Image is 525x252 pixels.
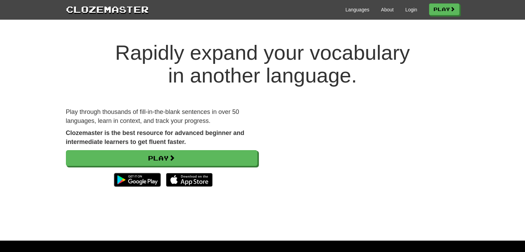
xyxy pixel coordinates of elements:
img: Download_on_the_App_Store_Badge_US-UK_135x40-25178aeef6eb6b83b96f5f2d004eda3bffbb37122de64afbaef7... [166,173,213,187]
a: Languages [346,6,369,13]
strong: Clozemaster is the best resource for advanced beginner and intermediate learners to get fluent fa... [66,129,244,145]
a: About [381,6,394,13]
a: Login [405,6,417,13]
a: Play [66,150,257,166]
p: Play through thousands of fill-in-the-blank sentences in over 50 languages, learn in context, and... [66,108,257,125]
a: Play [429,3,459,15]
img: Get it on Google Play [110,169,164,190]
a: Clozemaster [66,3,149,16]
